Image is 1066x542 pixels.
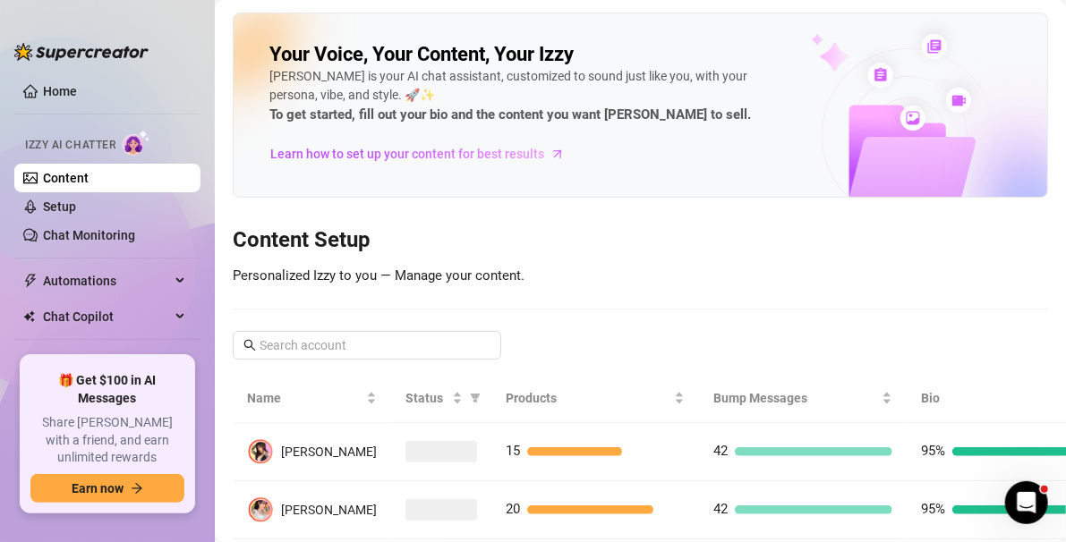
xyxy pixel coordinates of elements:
[405,388,448,408] span: Status
[506,443,520,459] span: 15
[921,443,945,459] span: 95%
[699,374,907,423] th: Bump Messages
[25,137,115,154] span: Izzy AI Chatter
[131,482,143,495] span: arrow-right
[233,374,391,423] th: Name
[247,388,362,408] span: Name
[506,388,670,408] span: Products
[713,501,728,517] span: 42
[23,274,38,288] span: thunderbolt
[713,388,878,408] span: Bump Messages
[23,310,35,323] img: Chat Copilot
[30,414,184,467] span: Share [PERSON_NAME] with a friend, and earn unlimited rewards
[470,393,481,403] span: filter
[281,445,377,459] span: [PERSON_NAME]
[43,199,76,214] a: Setup
[43,302,170,331] span: Chat Copilot
[506,501,520,517] span: 20
[269,140,578,168] a: Learn how to set up your content for best results
[269,106,751,123] strong: To get started, fill out your bio and the content you want [PERSON_NAME] to sell.
[1005,481,1048,524] iframe: Intercom live chat
[269,42,574,67] h2: Your Voice, Your Content, Your Izzy
[43,171,89,185] a: Content
[243,339,256,351] span: search
[770,14,1047,197] img: ai-chatter-content-library-cLFOSyPT.png
[30,474,184,503] button: Earn nowarrow-right
[260,335,476,355] input: Search account
[270,144,544,164] span: Learn how to set up your content for best results
[281,503,377,517] span: [PERSON_NAME]
[233,267,524,284] span: Personalized Izzy to you — Manage your content.
[269,67,789,126] div: [PERSON_NAME] is your AI chat assistant, customized to sound just like you, with your persona, vi...
[43,267,170,295] span: Automations
[491,374,699,423] th: Products
[72,481,124,495] span: Earn now
[43,84,77,98] a: Home
[233,226,1048,255] h3: Content Setup
[248,497,273,522] img: 𝖍𝖔𝖑𝖑𝖞
[248,439,273,464] img: Holly
[391,374,491,423] th: Status
[123,130,150,156] img: AI Chatter
[14,43,149,61] img: logo-BBDzfeDw.svg
[30,372,184,407] span: 🎁 Get $100 in AI Messages
[43,228,135,242] a: Chat Monitoring
[713,443,728,459] span: 42
[921,501,945,517] span: 95%
[466,385,484,411] span: filter
[549,145,567,163] span: arrow-right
